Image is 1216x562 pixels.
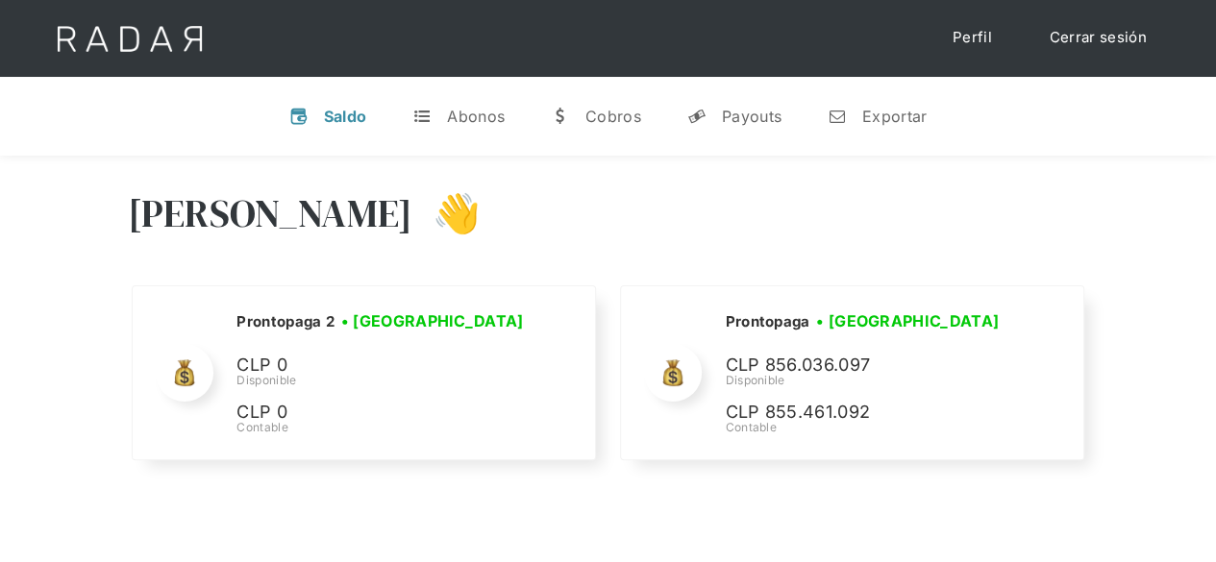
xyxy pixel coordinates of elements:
div: t [412,107,432,126]
div: Contable [236,419,530,436]
div: v [289,107,309,126]
div: Contable [725,419,1013,436]
p: CLP 856.036.097 [725,352,1013,379]
div: y [687,107,707,126]
h2: Prontopaga [725,312,809,331]
div: Saldo [324,107,367,126]
div: Abonos [447,107,505,126]
h3: • [GEOGRAPHIC_DATA] [341,309,524,332]
h3: • [GEOGRAPHIC_DATA] [816,309,999,332]
p: CLP 0 [236,399,525,427]
div: Payouts [722,107,782,126]
p: CLP 0 [236,352,525,379]
h3: [PERSON_NAME] [128,189,413,237]
a: Cerrar sesión [1030,19,1166,57]
h3: 👋 [412,189,480,237]
div: w [551,107,570,126]
div: Disponible [236,372,530,389]
h2: Prontopaga 2 [236,312,335,331]
div: Disponible [725,372,1013,389]
div: Cobros [585,107,641,126]
a: Perfil [933,19,1011,57]
p: CLP 855.461.092 [725,399,1013,427]
div: Exportar [862,107,927,126]
div: n [828,107,847,126]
